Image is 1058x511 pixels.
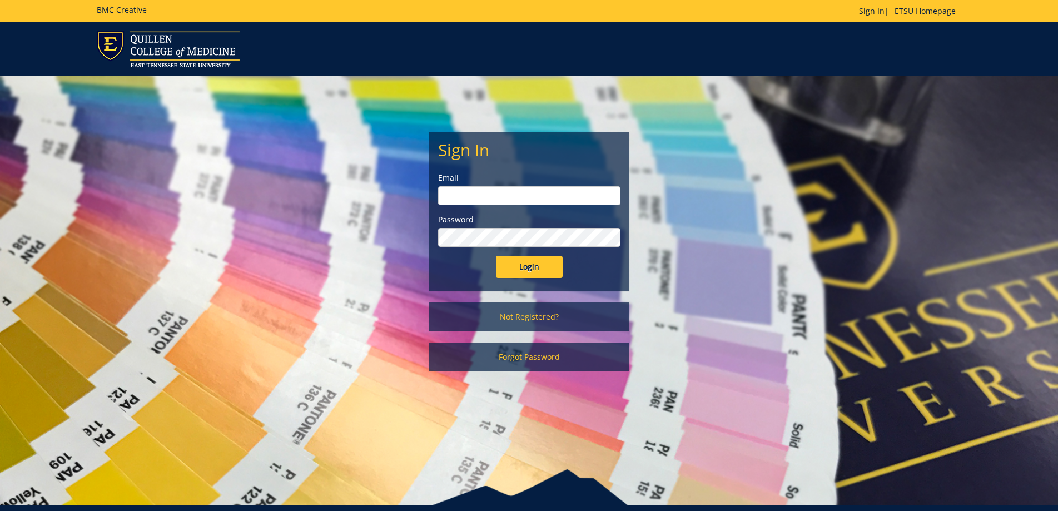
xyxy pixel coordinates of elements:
a: Sign In [859,6,885,16]
p: | [859,6,961,17]
h2: Sign In [438,141,620,159]
a: Not Registered? [429,302,629,331]
input: Login [496,256,563,278]
a: ETSU Homepage [889,6,961,16]
label: Email [438,172,620,183]
a: Forgot Password [429,343,629,371]
label: Password [438,214,620,225]
h5: BMC Creative [97,6,147,14]
img: ETSU logo [97,31,240,67]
